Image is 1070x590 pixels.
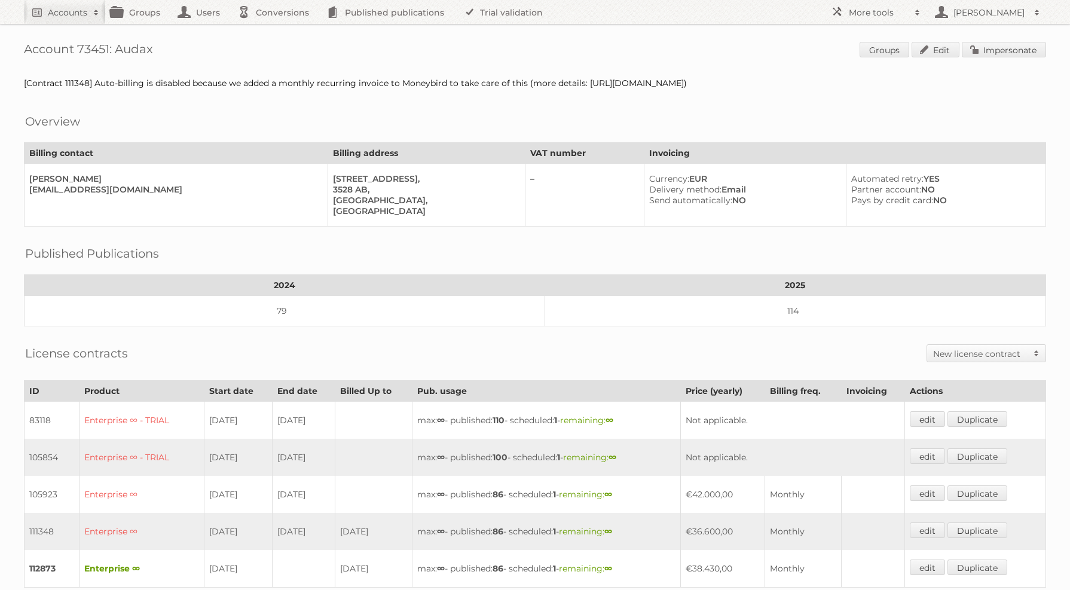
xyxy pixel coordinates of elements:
td: [DATE] [204,402,272,439]
strong: ∞ [606,415,613,426]
th: Start date [204,381,272,402]
td: Monthly [765,550,841,588]
strong: ∞ [609,452,616,463]
strong: 1 [553,489,556,500]
h2: License contracts [25,344,128,362]
div: [PERSON_NAME] [29,173,318,184]
span: Toggle [1028,345,1045,362]
td: max: - published: - scheduled: - [412,550,681,588]
span: remaining: [560,415,613,426]
td: [DATE] [273,476,335,513]
a: New license contract [927,345,1045,362]
a: Duplicate [947,411,1007,427]
strong: ∞ [604,489,612,500]
strong: 110 [493,415,505,426]
a: edit [910,448,945,464]
td: [DATE] [335,550,412,588]
th: Actions [905,381,1046,402]
span: Currency: [649,173,689,184]
a: edit [910,560,945,575]
a: Duplicate [947,560,1007,575]
h2: [PERSON_NAME] [950,7,1028,19]
td: [DATE] [204,550,272,588]
span: remaining: [559,563,612,574]
div: NO [851,195,1036,206]
td: Enterprise ∞ [79,476,204,513]
td: [DATE] [204,476,272,513]
td: [DATE] [273,402,335,439]
td: max: - published: - scheduled: - [412,476,681,513]
td: Enterprise ∞ - TRIAL [79,402,204,439]
div: EUR [649,173,836,184]
a: edit [910,411,945,427]
strong: 1 [553,526,556,537]
td: €36.600,00 [681,513,765,550]
th: Invoicing [644,143,1045,164]
th: Billing address [328,143,525,164]
h2: Overview [25,112,80,130]
div: NO [649,195,836,206]
td: Monthly [765,513,841,550]
th: End date [273,381,335,402]
td: Enterprise ∞ [79,513,204,550]
span: Partner account: [851,184,921,195]
td: 114 [545,296,1045,326]
div: NO [851,184,1036,195]
td: Monthly [765,476,841,513]
td: [DATE] [204,439,272,476]
span: remaining: [563,452,616,463]
a: Duplicate [947,485,1007,501]
th: VAT number [525,143,644,164]
h2: Accounts [48,7,87,19]
a: Duplicate [947,448,1007,464]
div: 3528 AB, [333,184,516,195]
div: [GEOGRAPHIC_DATA] [333,206,516,216]
div: Email [649,184,836,195]
th: Billing freq. [765,381,841,402]
td: [DATE] [273,439,335,476]
strong: ∞ [604,526,612,537]
td: [DATE] [273,513,335,550]
strong: ∞ [604,563,612,574]
td: 111348 [25,513,80,550]
strong: ∞ [437,563,445,574]
span: remaining: [559,526,612,537]
td: – [525,164,644,227]
span: Send automatically: [649,195,732,206]
th: Price (yearly) [681,381,765,402]
h2: More tools [849,7,909,19]
td: 105854 [25,439,80,476]
a: Duplicate [947,522,1007,538]
th: Pub. usage [412,381,681,402]
h2: New license contract [933,348,1028,360]
div: [Contract 111348] Auto-billing is disabled because we added a monthly recurring invoice to Moneyb... [24,78,1046,88]
h2: Published Publications [25,244,159,262]
td: max: - published: - scheduled: - [412,513,681,550]
strong: ∞ [437,452,445,463]
td: 105923 [25,476,80,513]
div: [STREET_ADDRESS], [333,173,516,184]
th: Billing contact [25,143,328,164]
td: 83118 [25,402,80,439]
h1: Account 73451: Audax [24,42,1046,60]
td: max: - published: - scheduled: - [412,439,681,476]
div: [GEOGRAPHIC_DATA], [333,195,516,206]
strong: ∞ [437,415,445,426]
div: YES [851,173,1036,184]
span: Automated retry: [851,173,924,184]
strong: ∞ [437,526,445,537]
a: edit [910,485,945,501]
a: Groups [860,42,909,57]
strong: 1 [553,563,556,574]
td: Enterprise ∞ - TRIAL [79,439,204,476]
strong: 86 [493,489,503,500]
td: [DATE] [335,513,412,550]
strong: 86 [493,526,503,537]
div: [EMAIL_ADDRESS][DOMAIN_NAME] [29,184,318,195]
a: Edit [912,42,959,57]
span: Pays by credit card: [851,195,933,206]
td: 79 [25,296,545,326]
th: Billed Up to [335,381,412,402]
td: Not applicable. [681,439,905,476]
strong: ∞ [437,489,445,500]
